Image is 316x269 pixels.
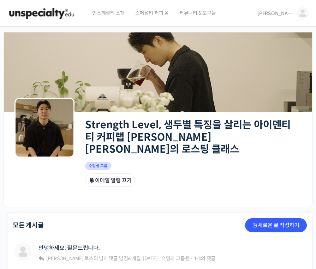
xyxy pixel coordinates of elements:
a: [PERSON_NAME] 로스터 [45,255,98,262]
a: 6 개월, [DATE] [128,255,157,262]
a: 안녕하세요. 질문드립니다. [38,245,100,251]
h2: 모든 게시글 [13,222,44,228]
span: 수강생 그룹 [85,162,111,170]
span: 님이 댓글 남김 [45,255,158,262]
span: [PERSON_NAME] [257,10,293,17]
span: [PERSON_NAME] 로스터 [46,255,98,262]
img: Group logo of Strength Level, 생두별 특징을 살리는 아이덴티티 커피랩 윤원균 대표의 로스팅 클래스 [14,98,74,158]
a: Strength Level, 생두별 특징을 살리는 아이덴티티 커피랩 [PERSON_NAME] [PERSON_NAME]의 로스팅 클래스 [85,118,291,155]
span: · [190,255,193,262]
button: 이메일 알림 끄기 [85,173,135,187]
span: 2 명의 그룹원 [162,255,189,262]
a: 새로운 글 작성하기 [245,218,307,232]
span: 1개의 댓글 [194,255,216,262]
